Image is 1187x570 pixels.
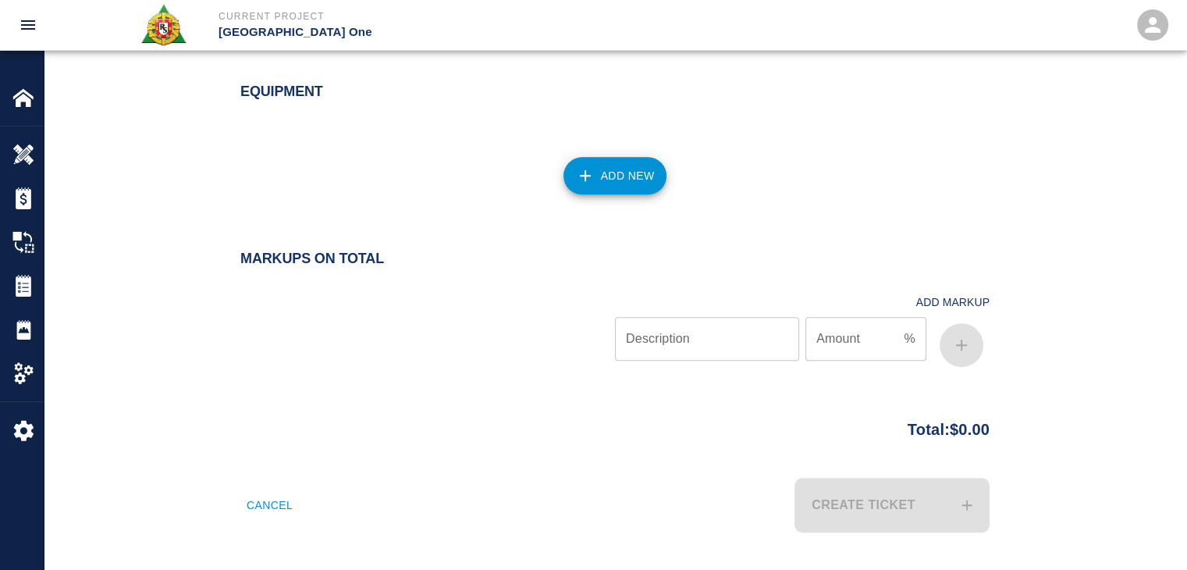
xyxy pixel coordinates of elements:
[240,478,299,533] button: Cancel
[1109,495,1187,570] iframe: Chat Widget
[908,411,990,441] p: Total: $0.00
[916,296,990,309] h4: Add Markup
[904,330,915,348] p: %
[9,6,47,44] button: open drawer
[563,157,667,194] button: Add New
[219,23,678,41] p: [GEOGRAPHIC_DATA] One
[140,3,187,47] img: Roger & Sons Concrete
[219,9,678,23] p: Current Project
[240,84,990,101] h2: Equipment
[240,251,990,268] h2: Markups on Total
